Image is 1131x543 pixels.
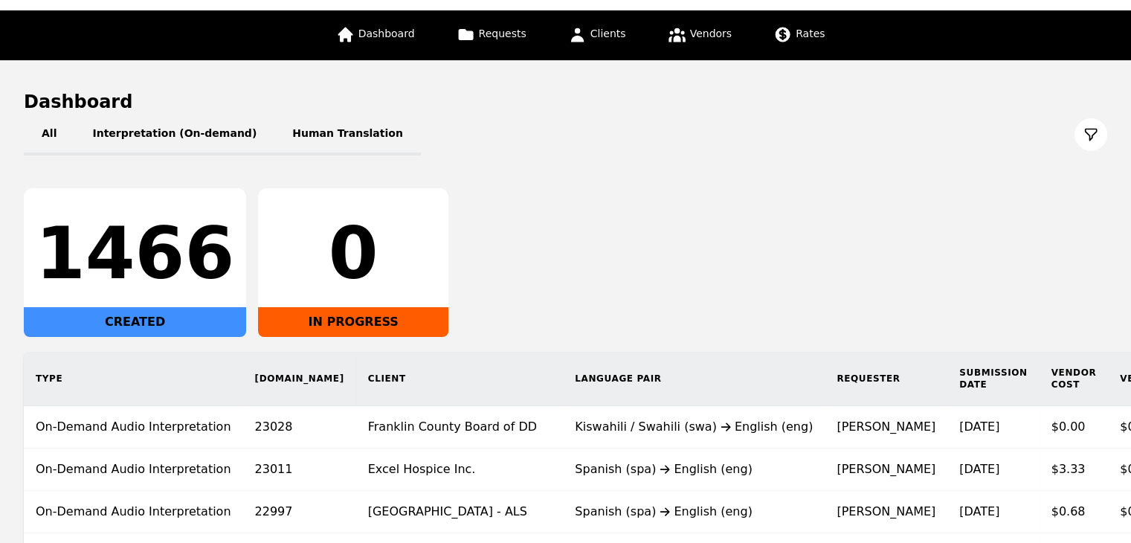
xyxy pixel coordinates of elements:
[24,90,1107,114] h1: Dashboard
[825,406,947,449] td: [PERSON_NAME]
[947,352,1039,406] th: Submission Date
[356,406,564,449] td: Franklin County Board of DD
[959,420,999,434] time: [DATE]
[959,462,999,476] time: [DATE]
[959,504,999,518] time: [DATE]
[1074,118,1107,151] button: Filter
[243,352,356,406] th: [DOMAIN_NAME]
[274,114,421,155] button: Human Translation
[24,406,243,449] td: On-Demand Audio Interpretation
[24,114,74,155] button: All
[659,10,741,60] a: Vendors
[590,28,626,39] span: Clients
[575,418,813,436] div: Kiswahili / Swahili (swa) English (eng)
[559,10,635,60] a: Clients
[764,10,834,60] a: Rates
[1040,406,1109,449] td: $0.00
[1040,352,1109,406] th: Vendor Cost
[243,449,356,491] td: 23011
[356,491,564,533] td: [GEOGRAPHIC_DATA] - ALS
[356,352,564,406] th: Client
[327,10,424,60] a: Dashboard
[356,449,564,491] td: Excel Hospice Inc.
[24,307,246,337] div: CREATED
[36,218,234,289] div: 1466
[563,352,825,406] th: Language Pair
[448,10,535,60] a: Requests
[74,114,274,155] button: Interpretation (On-demand)
[24,352,243,406] th: Type
[24,491,243,533] td: On-Demand Audio Interpretation
[358,28,415,39] span: Dashboard
[825,491,947,533] td: [PERSON_NAME]
[690,28,732,39] span: Vendors
[1040,449,1109,491] td: $3.33
[243,406,356,449] td: 23028
[825,449,947,491] td: [PERSON_NAME]
[796,28,825,39] span: Rates
[243,491,356,533] td: 22997
[575,460,813,478] div: Spanish (spa) English (eng)
[24,449,243,491] td: On-Demand Audio Interpretation
[270,218,436,289] div: 0
[1040,491,1109,533] td: $0.68
[575,503,813,521] div: Spanish (spa) English (eng)
[825,352,947,406] th: Requester
[479,28,526,39] span: Requests
[258,307,448,337] div: IN PROGRESS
